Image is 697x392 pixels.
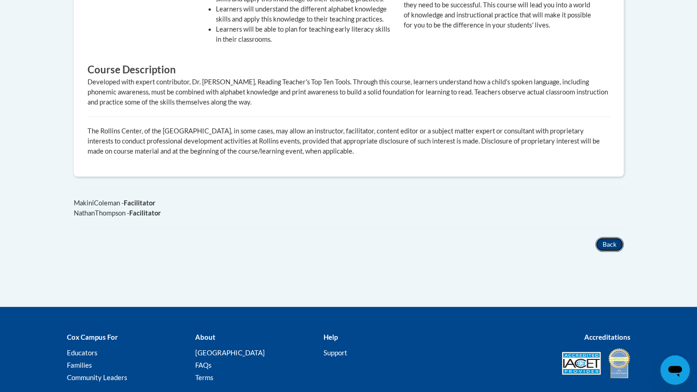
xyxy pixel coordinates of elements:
[67,361,92,369] a: Families
[216,24,390,44] li: Learners will be able to plan for teaching early literacy skills in their classrooms.
[195,373,213,381] a: Terms
[67,348,98,357] a: Educators
[195,333,215,341] b: About
[323,348,347,357] a: Support
[195,361,211,369] a: FAQs
[584,333,631,341] b: Accreditations
[608,347,631,379] img: IDA® Accredited
[88,126,610,156] p: The Rollins Center, of the [GEOGRAPHIC_DATA], in some cases, may allow an instructor, facilitator...
[216,4,390,24] li: Learners will understand the different alphabet knowledge skills and apply this knowledge to thei...
[595,237,624,252] button: Back
[74,208,624,218] div: NathanThompson -
[67,333,118,341] b: Cox Campus For
[74,198,624,208] div: MakiniColeman -
[67,373,127,381] a: Community Leaders
[88,63,610,77] h3: Course Description
[562,352,601,375] img: Accredited IACET® Provider
[129,209,161,217] b: Facilitator
[195,348,264,357] a: [GEOGRAPHIC_DATA]
[124,199,155,207] b: Facilitator
[323,333,337,341] b: Help
[88,77,610,107] div: Developed with expert contributor, Dr. [PERSON_NAME], Reading Teacher's Top Ten Tools. Through th...
[660,355,690,385] iframe: Button to launch messaging window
